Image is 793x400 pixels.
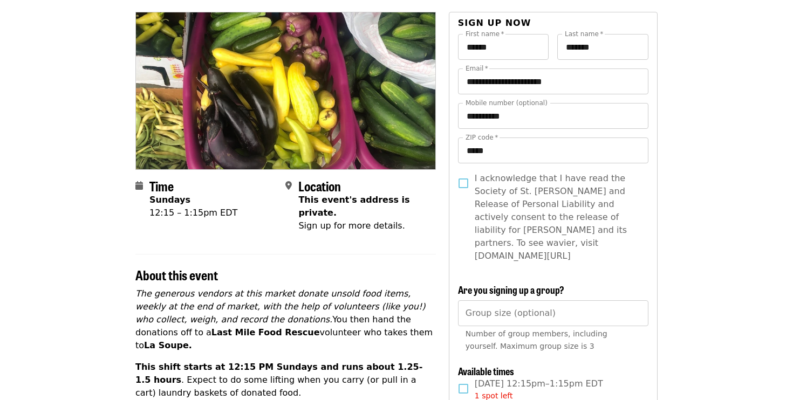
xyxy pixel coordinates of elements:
[149,176,174,195] span: Time
[136,12,435,169] img: Gleaning the Hyde Park Farmers' Market organized by Society of St. Andrew
[135,287,436,352] p: You then hand the donations off to a volunteer who takes them to
[475,172,640,263] span: I acknowledge that I have read the Society of St. [PERSON_NAME] and Release of Personal Liability...
[149,206,237,219] div: 12:15 – 1:15pm EDT
[557,34,648,60] input: Last name
[466,31,504,37] label: First name
[466,134,498,141] label: ZIP code
[135,265,218,284] span: About this event
[565,31,603,37] label: Last name
[458,282,564,296] span: Are you signing up a group?
[211,327,320,337] strong: Last Mile Food Rescue
[458,34,549,60] input: First name
[144,340,192,350] strong: La Soupe.
[458,103,648,129] input: Mobile number (optional)
[475,391,513,400] span: 1 spot left
[298,176,341,195] span: Location
[135,362,422,385] strong: This shift starts at 12:15 PM Sundays and runs about 1.25-1.5 hours
[458,18,531,28] span: Sign up now
[298,195,409,218] span: This event's address is private.
[149,195,190,205] strong: Sundays
[466,65,488,72] label: Email
[135,361,436,399] p: . Expect to do some lifting when you carry (or pull in a cart) laundry baskets of donated food.
[298,220,405,231] span: Sign up for more details.
[458,68,648,94] input: Email
[458,137,648,163] input: ZIP code
[135,288,426,325] em: The generous vendors at this market donate unsold food items, weekly at the end of market, with t...
[458,364,514,378] span: Available times
[466,100,548,106] label: Mobile number (optional)
[458,300,648,326] input: [object Object]
[285,181,292,191] i: map-marker-alt icon
[135,181,143,191] i: calendar icon
[466,329,607,350] span: Number of group members, including yourself. Maximum group size is 3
